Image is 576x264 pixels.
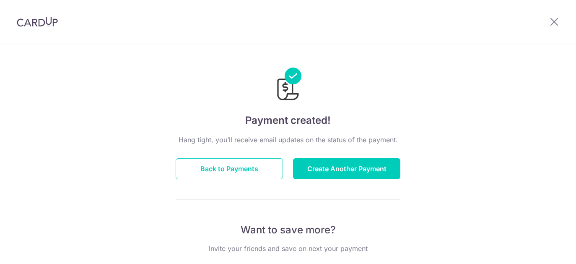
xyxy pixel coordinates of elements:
[176,223,400,237] p: Want to save more?
[176,113,400,128] h4: Payment created!
[275,68,301,103] img: Payments
[293,158,400,179] button: Create Another Payment
[176,135,400,145] p: Hang tight, you’ll receive email updates on the status of the payment.
[176,243,400,254] p: Invite your friends and save on next your payment
[17,17,58,27] img: CardUp
[176,158,283,179] button: Back to Payments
